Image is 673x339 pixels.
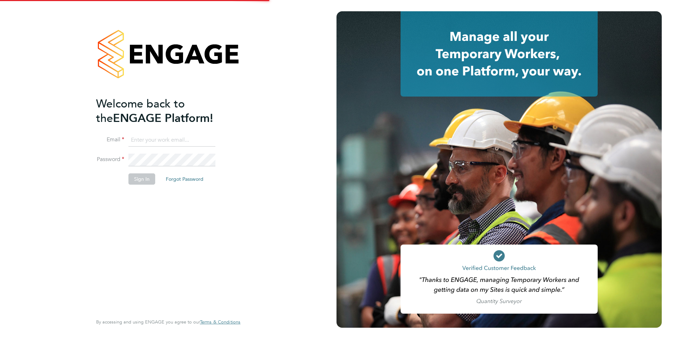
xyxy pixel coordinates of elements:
label: Email [96,136,124,143]
h2: ENGAGE Platform! [96,97,233,125]
a: Terms & Conditions [200,319,240,325]
button: Sign In [128,173,155,185]
button: Forgot Password [160,173,209,185]
span: Welcome back to the [96,97,185,125]
span: By accessing and using ENGAGE you agree to our [96,319,240,325]
label: Password [96,156,124,163]
input: Enter your work email... [128,134,215,147]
